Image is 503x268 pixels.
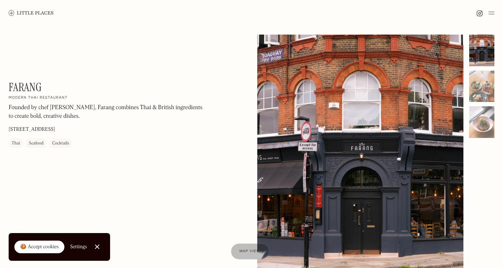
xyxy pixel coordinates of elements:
div: Thai [12,140,20,147]
a: 🍪 Accept cookies [14,241,64,254]
div: Settings [70,244,87,249]
div: Seafood [29,140,44,147]
div: Cocktails [52,140,69,147]
p: Founded by chef [PERSON_NAME], Farang combines Thai & British ingredients to create bold, creativ... [9,104,203,121]
span: Map view [240,249,260,253]
a: Settings [70,239,87,255]
h2: Modern Thai restaurant [9,96,68,101]
h1: Farang [9,80,42,94]
div: 🍪 Accept cookies [20,244,59,251]
a: Map view [231,244,269,259]
a: Close Cookie Popup [90,240,104,254]
p: [STREET_ADDRESS] [9,126,55,134]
